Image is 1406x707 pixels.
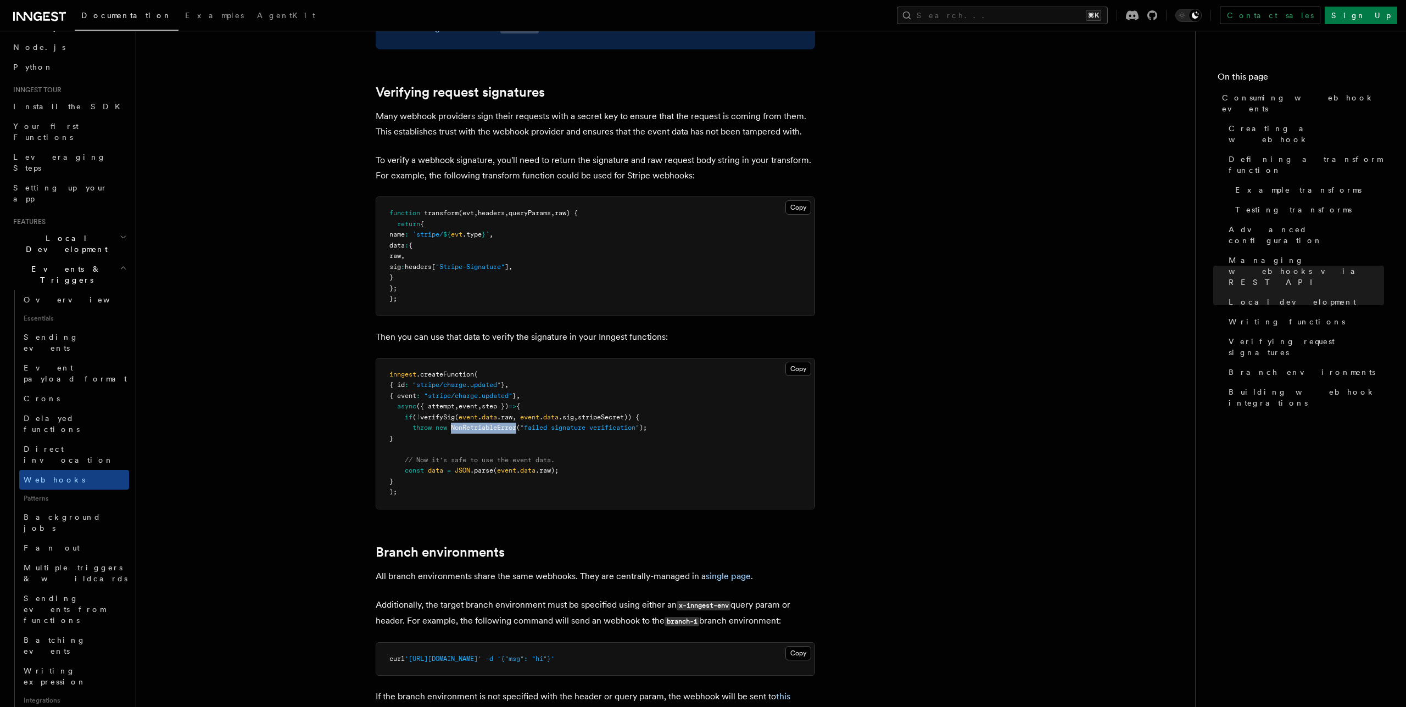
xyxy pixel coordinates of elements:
[1229,224,1384,246] span: Advanced configuration
[459,413,478,421] span: event
[1224,292,1384,312] a: Local development
[497,655,555,663] span: '{"msg": "hi"}'
[535,467,559,474] span: .raw);
[1224,149,1384,180] a: Defining a transform function
[1229,255,1384,288] span: Managing webhooks via REST API
[489,231,493,238] span: ,
[482,413,497,421] span: data
[459,402,478,410] span: event
[785,362,811,376] button: Copy
[401,252,405,260] span: ,
[24,295,137,304] span: Overview
[482,231,486,238] span: }
[443,231,451,238] span: ${
[416,413,420,421] span: !
[9,86,62,94] span: Inngest tour
[405,413,412,421] span: if
[376,329,815,345] p: Then you can use that data to verify the signature in your Inngest functions:
[1229,386,1384,408] span: Building webhook integrations
[389,231,405,238] span: name
[478,413,482,421] span: .
[24,445,114,464] span: Direct invocation
[9,263,120,285] span: Events & Triggers
[19,538,129,558] a: Fan out
[520,424,639,431] span: "failed signature verification"
[516,402,520,410] span: {
[376,153,815,183] p: To verify a webhook signature, you'll need to return the signature and raw request body string in...
[412,381,501,389] span: "stripe/charge.updated"
[389,209,420,217] span: function
[19,588,129,630] a: Sending events from functions
[1224,250,1384,292] a: Managing webhooks via REST API
[516,392,520,400] span: ,
[897,7,1108,24] button: Search...⌘K
[24,636,86,655] span: Batching events
[24,543,80,552] span: Fan out
[451,424,516,431] span: NonRetriableError
[474,209,478,217] span: ,
[412,413,416,421] span: (
[497,467,516,474] span: event
[24,563,127,583] span: Multiple triggers & wildcards
[376,85,545,100] a: Verifying request signatures
[555,209,578,217] span: raw) {
[19,439,129,470] a: Direct invocation
[509,402,516,410] span: =>
[405,231,409,238] span: :
[19,507,129,538] a: Background jobs
[81,11,172,20] span: Documentation
[389,284,397,292] span: };
[9,37,129,57] a: Node.js
[9,147,129,178] a: Leveraging Steps
[520,413,539,421] span: event
[9,116,129,147] a: Your first Functions
[1229,296,1356,307] span: Local development
[405,456,555,464] span: // Now it's safe to use the event data.
[559,413,574,421] span: .sig
[405,263,436,271] span: headers[
[376,569,815,584] p: All branch environments share the same webhooks. They are centrally-managed in a .
[19,408,129,439] a: Delayed functions
[389,381,405,389] span: { id
[405,242,409,249] span: :
[376,545,505,560] a: Branch environments
[9,228,129,259] button: Local Development
[9,178,129,209] a: Setting up your app
[512,392,516,400] span: }
[412,424,432,431] span: throw
[405,381,409,389] span: :
[1229,336,1384,358] span: Verifying request signatures
[785,646,811,660] button: Copy
[428,467,443,474] span: data
[424,392,512,400] span: "stripe/charge.updated"
[470,467,493,474] span: .parse
[785,200,811,215] button: Copy
[9,233,120,255] span: Local Development
[397,220,420,228] span: return
[1224,119,1384,149] a: Creating a webhook
[9,57,129,77] a: Python
[1229,367,1375,378] span: Branch environments
[1175,9,1202,22] button: Toggle dark mode
[376,109,815,139] p: Many webhook providers sign their requests with a secret key to ensure that the request is coming...
[420,413,455,421] span: verifySig
[75,3,178,31] a: Documentation
[478,402,482,410] span: ,
[1224,312,1384,332] a: Writing functions
[512,413,516,421] span: ,
[1231,180,1384,200] a: Example transforms
[13,153,106,172] span: Leveraging Steps
[389,478,393,485] span: }
[376,597,815,629] p: Additionally, the target branch environment must be specified using either an query param or head...
[706,571,751,581] a: single page
[1229,316,1345,327] span: Writing functions
[493,467,497,474] span: (
[178,3,250,30] a: Examples
[24,513,101,532] span: Background jobs
[389,252,401,260] span: raw
[574,413,578,421] span: ,
[1229,123,1384,145] span: Creating a webhook
[13,43,65,52] span: Node.js
[509,263,512,271] span: ,
[520,467,535,474] span: data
